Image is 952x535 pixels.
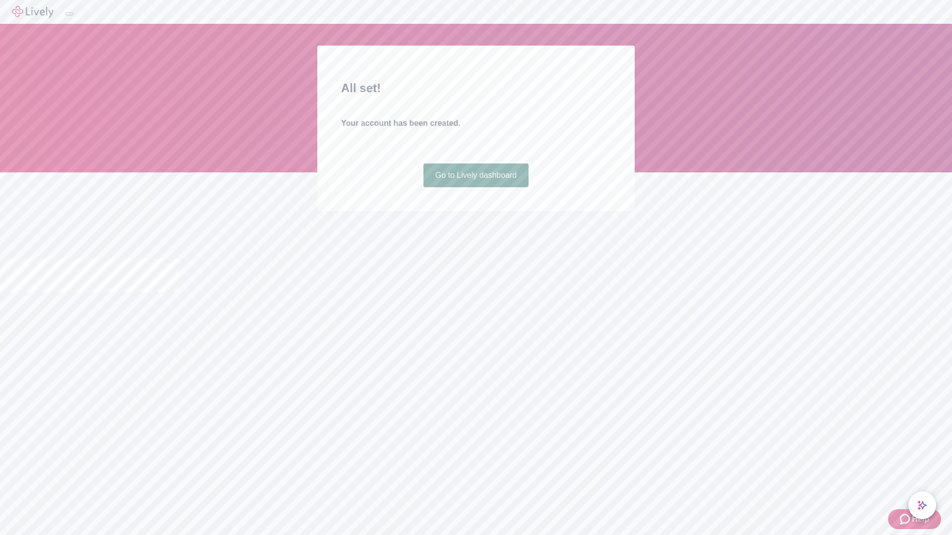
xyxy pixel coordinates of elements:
[423,163,529,187] a: Go to Lively dashboard
[888,509,941,529] button: Zendesk support iconHelp
[900,513,912,525] svg: Zendesk support icon
[341,79,611,97] h2: All set!
[65,12,73,15] button: Log out
[917,500,927,510] svg: Lively AI Assistant
[912,513,929,525] span: Help
[341,117,611,129] h4: Your account has been created.
[908,491,936,519] button: chat
[12,6,54,18] img: Lively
